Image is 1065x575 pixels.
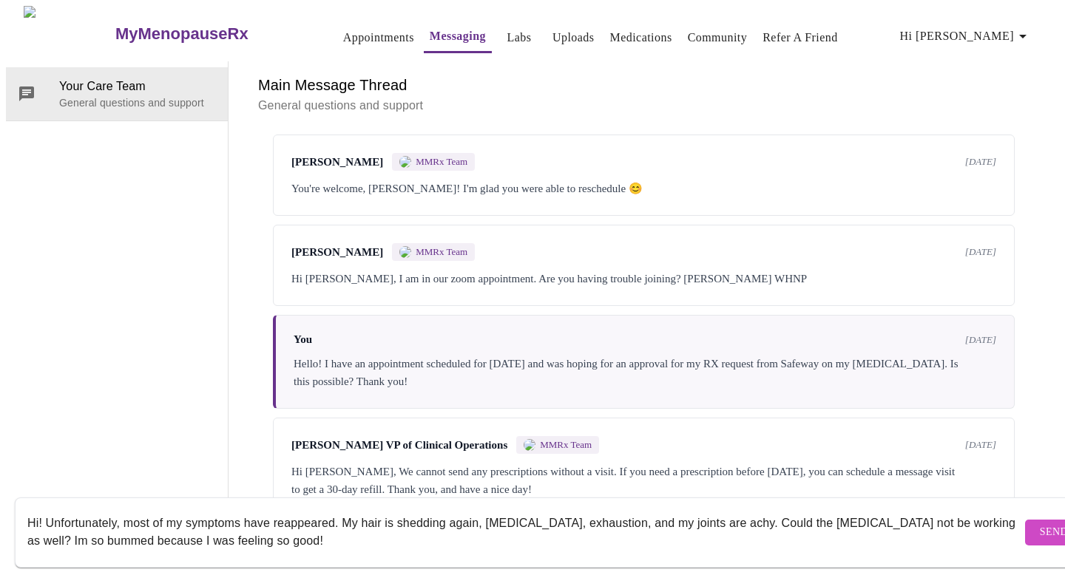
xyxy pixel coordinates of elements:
[894,21,1038,51] button: Hi [PERSON_NAME]
[416,156,467,168] span: MMRx Team
[965,439,996,451] span: [DATE]
[399,246,411,258] img: MMRX
[682,23,754,52] button: Community
[399,156,411,168] img: MMRX
[258,97,1029,115] p: General questions and support
[757,23,844,52] button: Refer a Friend
[291,156,383,169] span: [PERSON_NAME]
[258,73,1029,97] h6: Main Message Thread
[291,463,996,498] div: Hi [PERSON_NAME], We cannot send any prescriptions without a visit. If you need a prescription be...
[291,246,383,259] span: [PERSON_NAME]
[115,24,248,44] h3: MyMenopauseRx
[27,508,1021,556] textarea: Send a message about your appointment
[294,355,996,390] div: Hello! I have an appointment scheduled for [DATE] and was hoping for an approval for my RX reques...
[540,439,592,451] span: MMRx Team
[291,180,996,197] div: You're welcome, [PERSON_NAME]! I'm glad you were able to reschedule 😊
[59,78,216,95] span: Your Care Team
[524,439,535,451] img: MMRX
[547,23,601,52] button: Uploads
[496,23,543,52] button: Labs
[291,270,996,287] div: Hi [PERSON_NAME], I am in our zoom appointment. Are you having trouble joining? [PERSON_NAME] WHNP
[424,21,492,53] button: Messaging
[24,6,113,61] img: MyMenopauseRx Logo
[965,156,996,168] span: [DATE]
[965,334,996,346] span: [DATE]
[604,23,678,52] button: Medications
[6,67,228,120] div: Your Care TeamGeneral questions and support
[113,8,307,60] a: MyMenopauseRx
[763,27,838,48] a: Refer a Friend
[688,27,748,48] a: Community
[294,333,312,346] span: You
[430,26,486,47] a: Messaging
[610,27,672,48] a: Medications
[552,27,595,48] a: Uploads
[965,246,996,258] span: [DATE]
[337,23,420,52] button: Appointments
[343,27,414,48] a: Appointments
[416,246,467,258] span: MMRx Team
[507,27,532,48] a: Labs
[291,439,507,452] span: [PERSON_NAME] VP of Clinical Operations
[900,26,1032,47] span: Hi [PERSON_NAME]
[59,95,216,110] p: General questions and support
